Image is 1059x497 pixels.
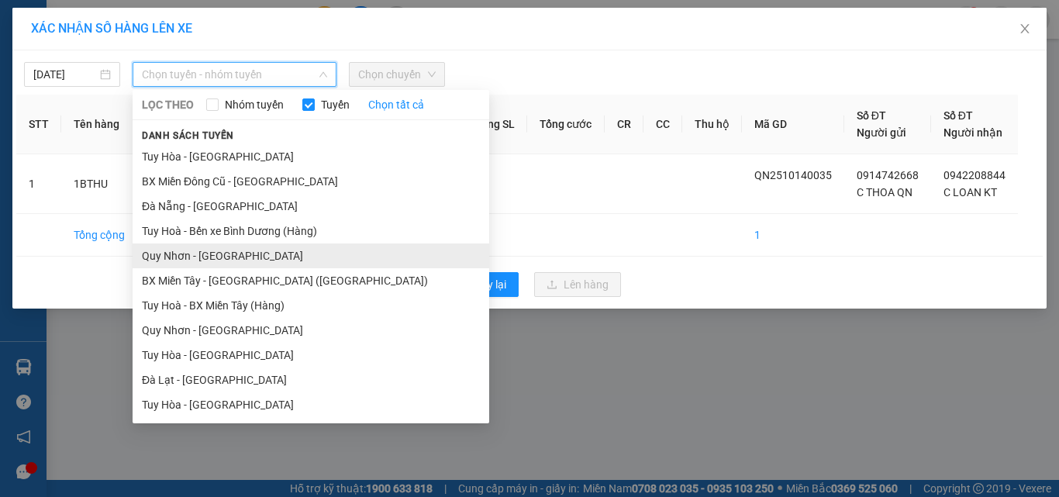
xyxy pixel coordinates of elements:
th: Mã GD [742,95,844,154]
li: Quy Nhơn - [GEOGRAPHIC_DATA] [133,243,489,268]
th: Tổng SL [463,95,527,154]
li: Tuy Hoà - BX Miền Tây (Hàng) [133,293,489,318]
li: Đà Lạt - [GEOGRAPHIC_DATA] [133,368,489,392]
span: Tuyến [315,96,356,113]
td: 1 [16,154,61,214]
span: XÁC NHẬN SỐ HÀNG LÊN XE [31,21,192,36]
button: Close [1003,8,1047,51]
th: Thu hộ [682,95,742,154]
th: Tên hàng [61,95,137,154]
th: CC [643,95,682,154]
span: 0942208844 [943,169,1006,181]
li: BX Miền Đông Cũ - [GEOGRAPHIC_DATA] [133,169,489,194]
span: Chọn chuyến [358,63,436,86]
span: Người nhận [943,126,1002,139]
span: C LOAN KT [943,186,997,198]
th: Tổng cước [527,95,604,154]
span: Số ĐT [943,109,973,122]
span: QN2510140035 [754,169,832,181]
li: Tuy Hòa - [GEOGRAPHIC_DATA] [133,144,489,169]
button: uploadLên hàng [534,272,621,297]
li: BX Miền Tây - [GEOGRAPHIC_DATA] ([GEOGRAPHIC_DATA]) [133,268,489,293]
th: CR [605,95,643,154]
li: Tuy Hoà - Bến xe Bình Dương (Hàng) [133,219,489,243]
span: Chọn tuyến - nhóm tuyến [142,63,327,86]
span: C THOA QN [857,186,912,198]
span: Người gửi [857,126,906,139]
li: Tuy Hòa - [GEOGRAPHIC_DATA] [133,343,489,368]
span: 0914742668 [857,169,919,181]
td: 1 [463,214,527,257]
span: down [319,70,328,79]
td: Tổng cộng [61,214,137,257]
input: 15/10/2025 [33,66,97,83]
span: LỌC THEO [142,96,194,113]
td: 1 [742,214,844,257]
li: Quy Nhơn - [GEOGRAPHIC_DATA] [133,318,489,343]
td: 1BTHU [61,154,137,214]
span: Nhóm tuyến [219,96,290,113]
li: Đà Nẵng - [GEOGRAPHIC_DATA] [133,194,489,219]
span: Số ĐT [857,109,886,122]
li: Tuy Hòa - [GEOGRAPHIC_DATA] [133,392,489,417]
span: Danh sách tuyến [133,129,243,143]
a: Chọn tất cả [368,96,424,113]
th: STT [16,95,61,154]
span: close [1019,22,1031,35]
